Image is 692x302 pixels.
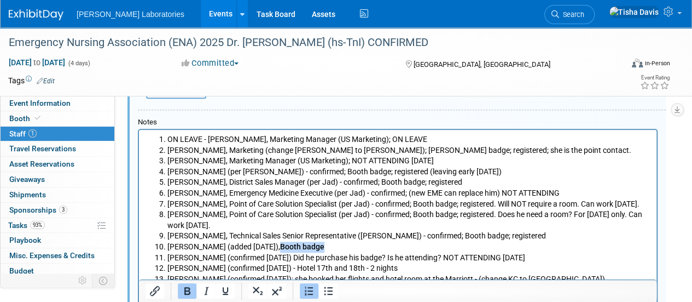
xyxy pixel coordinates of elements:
[268,283,286,299] button: Superscript
[9,190,46,199] span: Shipments
[644,59,670,67] div: In-Person
[32,58,42,67] span: to
[1,141,114,156] a: Travel Reservations
[1,96,114,111] a: Event Information
[248,283,267,299] button: Subscript
[197,283,216,299] button: Italic
[67,60,90,67] span: (4 days)
[9,236,41,244] span: Playbook
[1,111,114,126] a: Booth
[9,266,34,275] span: Budget
[9,206,67,214] span: Sponsorships
[9,159,74,168] span: Asset Reservations
[1,127,114,141] a: Staff1
[5,33,614,53] div: Emergency Nursing Association (ENA) 2025 Dr. [PERSON_NAME] (hs-TnI) CONFIRMED
[8,75,55,86] td: Tags
[77,10,184,19] span: [PERSON_NAME] Laboratories
[8,58,66,67] span: [DATE] [DATE]
[640,75,670,81] div: Event Rating
[9,144,76,153] span: Travel Reservations
[35,115,40,121] i: Booth reservation complete
[1,172,114,187] a: Giveaways
[1,233,114,248] a: Playbook
[28,129,37,138] span: 1
[9,99,71,107] span: Event Information
[1,248,114,263] a: Misc. Expenses & Credits
[9,9,63,20] img: ExhibitDay
[300,283,318,299] button: Numbered list
[319,283,338,299] button: Bullet list
[37,77,55,85] a: Edit
[1,157,114,172] a: Asset Reservations
[178,58,243,69] button: Committed
[573,57,670,73] div: Event Format
[216,283,235,299] button: Underline
[1,187,114,202] a: Shipments
[544,5,595,24] a: Search
[92,273,115,288] td: Toggle Event Tabs
[9,129,37,138] span: Staff
[138,118,658,127] div: Notes
[178,283,196,299] button: Bold
[171,273,249,282] a: registration dashboard
[9,175,45,184] span: Giveaways
[9,251,95,260] span: Misc. Expenses & Credits
[73,273,92,288] td: Personalize Event Tab Strip
[30,221,45,229] span: 93%
[1,203,114,218] a: Sponsorships3
[8,221,45,230] span: Tasks
[559,10,584,19] span: Search
[609,6,659,18] img: Tisha Davis
[1,264,114,278] a: Budget
[632,59,643,67] img: Format-Inperson.png
[9,114,43,123] span: Booth
[146,283,164,299] button: Insert/edit link
[1,218,114,233] a: Tasks93%
[413,60,550,69] span: [GEOGRAPHIC_DATA], [GEOGRAPHIC_DATA]
[59,206,67,214] span: 3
